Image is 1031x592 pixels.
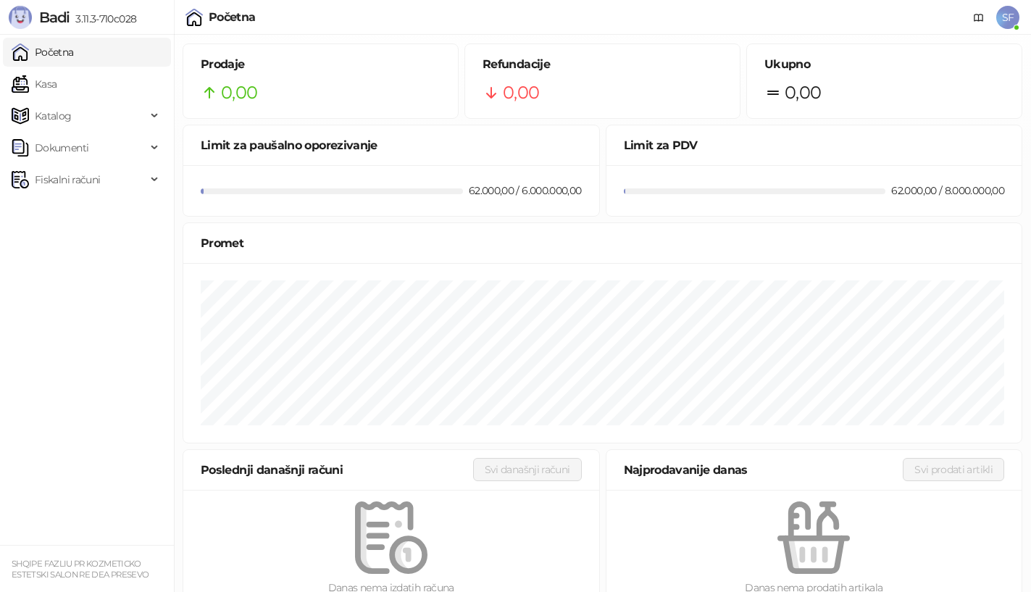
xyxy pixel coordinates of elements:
button: Svi današnji računi [473,458,582,481]
span: 0,00 [221,79,257,107]
div: Promet [201,234,1004,252]
h5: Refundacije [483,56,722,73]
span: 0,00 [503,79,539,107]
div: 62.000,00 / 8.000.000,00 [888,183,1007,199]
small: SHQIPE FAZLIU PR KOZMETICKO ESTETSKI SALON RE DEA PRESEVO [12,559,149,580]
span: Badi [39,9,70,26]
span: Katalog [35,101,72,130]
div: Limit za paušalno oporezivanje [201,136,582,154]
div: 62.000,00 / 6.000.000,00 [466,183,585,199]
a: Dokumentacija [967,6,990,29]
div: Limit za PDV [624,136,1005,154]
span: Fiskalni računi [35,165,100,194]
a: Početna [12,38,74,67]
div: Poslednji današnji računi [201,461,473,479]
a: Kasa [12,70,57,99]
button: Svi prodati artikli [903,458,1004,481]
h5: Ukupno [764,56,1004,73]
div: Početna [209,12,256,23]
span: SF [996,6,1019,29]
span: Dokumenti [35,133,88,162]
h5: Prodaje [201,56,441,73]
span: 0,00 [785,79,821,107]
div: Najprodavanije danas [624,461,903,479]
img: Logo [9,6,32,29]
span: 3.11.3-710c028 [70,12,136,25]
